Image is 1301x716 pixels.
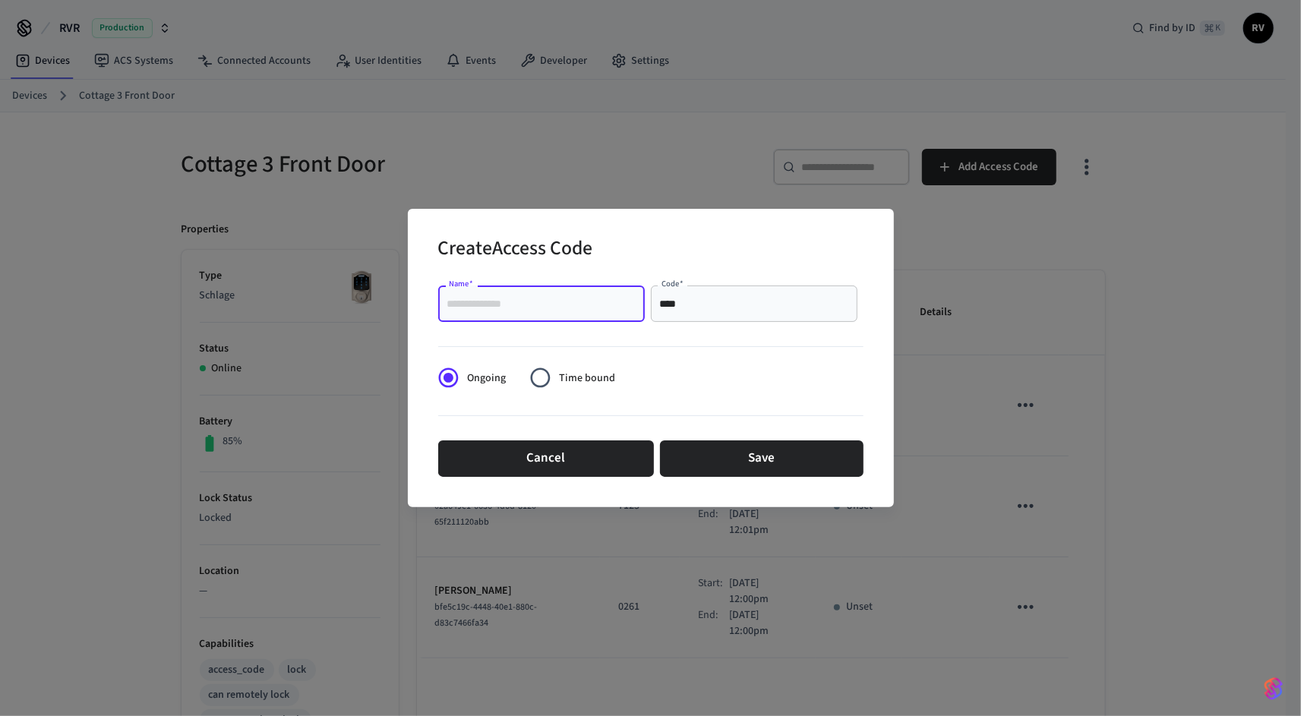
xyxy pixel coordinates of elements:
label: Code [662,279,684,290]
h2: Create Access Code [438,227,593,273]
button: Cancel [438,440,654,477]
button: Save [660,440,864,477]
span: Time bound [559,371,615,386]
img: SeamLogoGradient.69752ec5.svg [1265,677,1283,701]
span: Ongoing [467,371,506,386]
label: Name [449,279,473,290]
